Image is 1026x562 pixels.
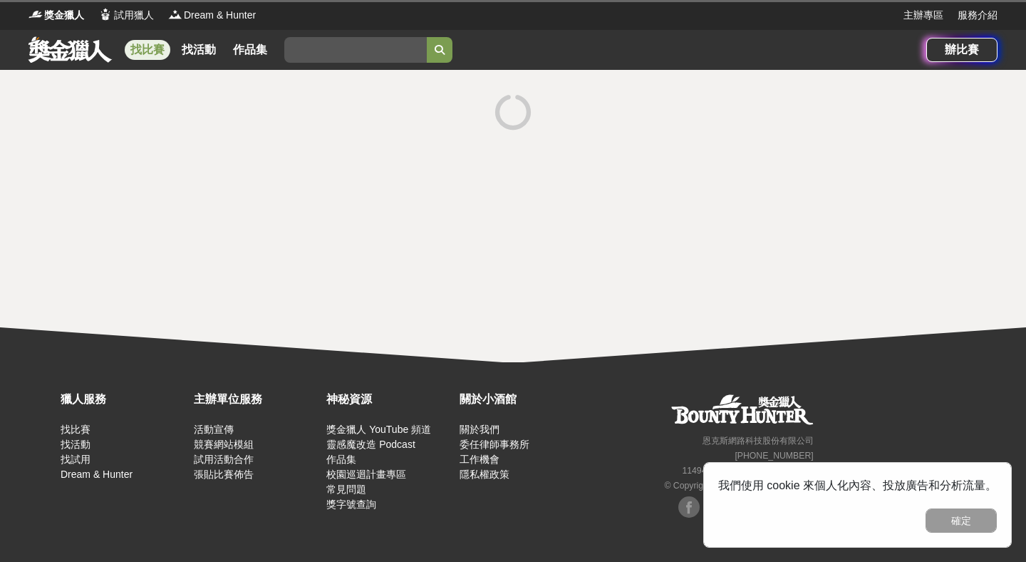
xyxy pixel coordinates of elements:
span: Dream & Hunter [184,8,256,23]
a: 試用活動合作 [194,454,254,465]
a: 找試用 [61,454,90,465]
a: 主辦專區 [903,8,943,23]
div: 獵人服務 [61,391,187,408]
a: 作品集 [227,40,273,60]
small: © Copyright 2025 . All Rights Reserved. [664,481,813,491]
a: 委任律師事務所 [460,439,529,450]
a: 找比賽 [125,40,170,60]
button: 確定 [926,509,997,533]
div: 主辦單位服務 [194,391,320,408]
a: 找活動 [61,439,90,450]
a: 服務介紹 [958,8,997,23]
img: Logo [98,7,113,21]
small: [PHONE_NUMBER] [735,451,813,461]
img: Logo [28,7,43,21]
small: 11494 [STREET_ADDRESS] 3 樓 [682,466,813,476]
span: 獎金獵人 [44,8,84,23]
a: 常見問題 [326,484,366,495]
div: 關於小酒館 [460,391,586,408]
a: 作品集 [326,454,356,465]
a: 活動宣傳 [194,424,234,435]
a: 找比賽 [61,424,90,435]
a: 隱私權政策 [460,469,509,480]
img: Facebook [678,496,700,518]
div: 神秘資源 [326,391,452,408]
a: 獎字號查詢 [326,499,376,510]
a: 靈感魔改造 Podcast [326,439,415,450]
a: Logo試用獵人 [98,8,154,23]
a: 校園巡迴計畫專區 [326,469,406,480]
a: 關於我們 [460,424,499,435]
a: Logo獎金獵人 [28,8,84,23]
a: LogoDream & Hunter [168,8,256,23]
img: Logo [168,7,182,21]
a: 競賽網站模組 [194,439,254,450]
a: 工作機會 [460,454,499,465]
small: 恩克斯網路科技股份有限公司 [703,436,814,446]
a: 獎金獵人 YouTube 頻道 [326,424,431,435]
a: Dream & Hunter [61,469,133,480]
a: 辦比賽 [926,38,997,62]
span: 試用獵人 [114,8,154,23]
a: 張貼比賽佈告 [194,469,254,480]
span: 我們使用 cookie 來個人化內容、投放廣告和分析流量。 [718,479,997,491]
a: 找活動 [176,40,222,60]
